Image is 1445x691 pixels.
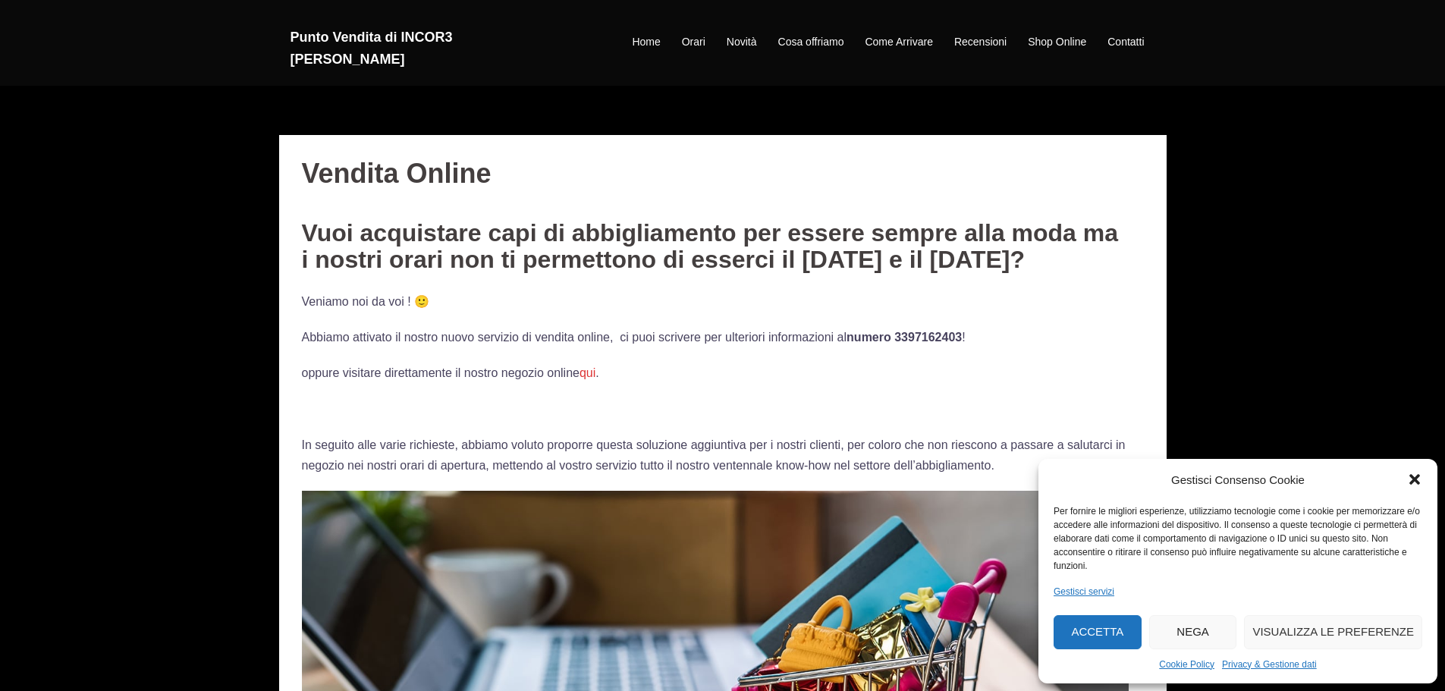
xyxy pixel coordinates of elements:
p: In seguito alle varie richieste, abbiamo voluto proporre questa soluzione aggiuntiva per i nostri... [302,435,1129,476]
a: Shop Online [1028,33,1086,52]
a: Home [632,33,660,52]
p: Veniamo noi da voi ! 🙂 [302,291,1129,312]
a: Privacy & Gestione dati [1222,657,1317,672]
h2: Punto Vendita di INCOR3 [PERSON_NAME] [291,27,564,71]
h3: Vuoi acquistare capi di abbigliamento per essere sempre alla moda ma i nostri orari non ti permet... [302,220,1129,273]
button: Accetta [1054,615,1142,649]
div: Chiudi la finestra di dialogo [1407,472,1422,487]
a: Cosa offriamo [778,33,844,52]
div: Gestisci Consenso Cookie [1171,470,1305,490]
a: Cookie Policy [1159,657,1214,672]
strong: numero 3397162403 [847,331,962,344]
div: Per fornire le migliori esperienze, utilizziamo tecnologie come i cookie per memorizzare e/o acce... [1054,504,1421,573]
button: Visualizza le preferenze [1244,615,1422,649]
p: Abbiamo attivato il nostro nuovo servizio di vendita online, ci puoi scrivere per ulteriori infor... [302,327,1129,347]
a: Contatti [1107,33,1144,52]
button: Nega [1149,615,1237,649]
a: Orari [682,33,705,52]
a: Gestisci servizi [1054,584,1114,599]
p: oppure visitare direttamente il nostro negozio online . [302,363,1129,383]
a: Novità [727,33,757,52]
a: qui [580,366,595,379]
h1: Vendita Online [302,158,1129,197]
a: Recensioni [954,33,1007,52]
a: Come Arrivare [865,33,932,52]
